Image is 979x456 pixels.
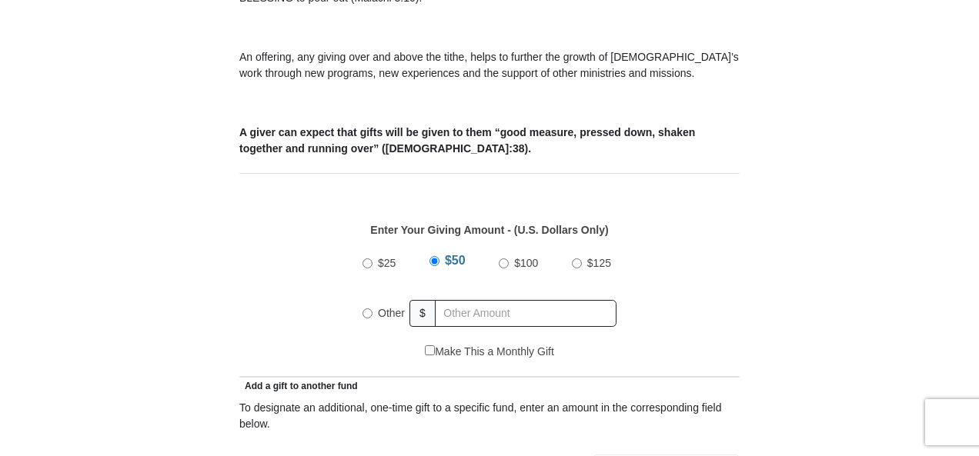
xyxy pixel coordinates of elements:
span: Other [378,307,405,319]
input: Make This a Monthly Gift [425,345,435,355]
span: $25 [378,257,396,269]
label: Make This a Monthly Gift [425,344,554,360]
input: Other Amount [435,300,616,327]
span: $125 [587,257,611,269]
span: $50 [445,254,466,267]
strong: Enter Your Giving Amount - (U.S. Dollars Only) [370,224,608,236]
b: A giver can expect that gifts will be given to them “good measure, pressed down, shaken together ... [239,126,695,155]
span: Add a gift to another fund [239,381,358,391]
p: An offering, any giving over and above the tithe, helps to further the growth of [DEMOGRAPHIC_DAT... [239,49,740,82]
span: $ [409,300,436,327]
span: $100 [514,257,538,269]
div: To designate an additional, one-time gift to a specific fund, enter an amount in the correspondin... [239,400,740,432]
